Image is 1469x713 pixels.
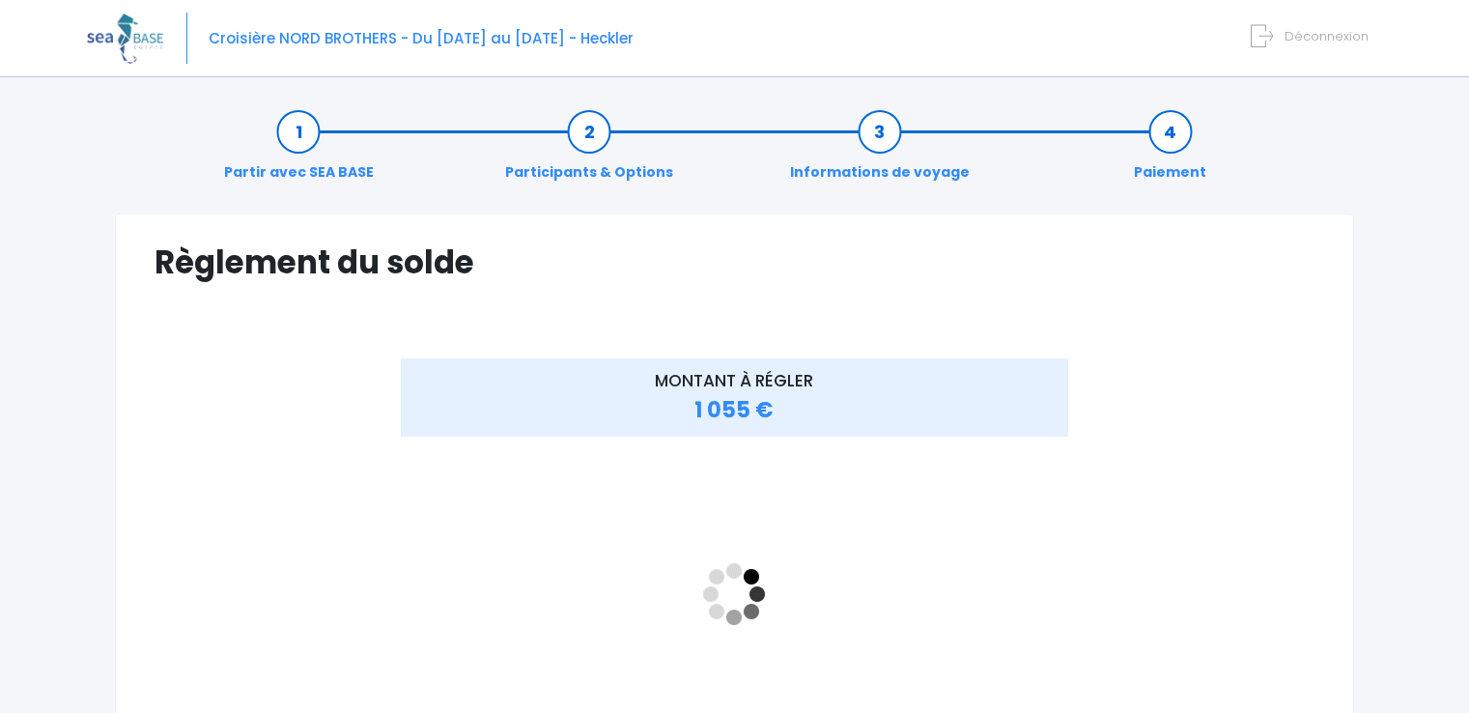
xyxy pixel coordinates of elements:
[495,122,683,183] a: Participants & Options
[209,28,634,48] span: Croisière NORD BROTHERS - Du [DATE] au [DATE] - Heckler
[155,243,1314,281] h1: Règlement du solde
[1285,27,1369,45] span: Déconnexion
[1124,122,1216,183] a: Paiement
[655,369,813,392] span: MONTANT À RÉGLER
[214,122,383,183] a: Partir avec SEA BASE
[694,395,774,425] span: 1 055 €
[780,122,979,183] a: Informations de voyage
